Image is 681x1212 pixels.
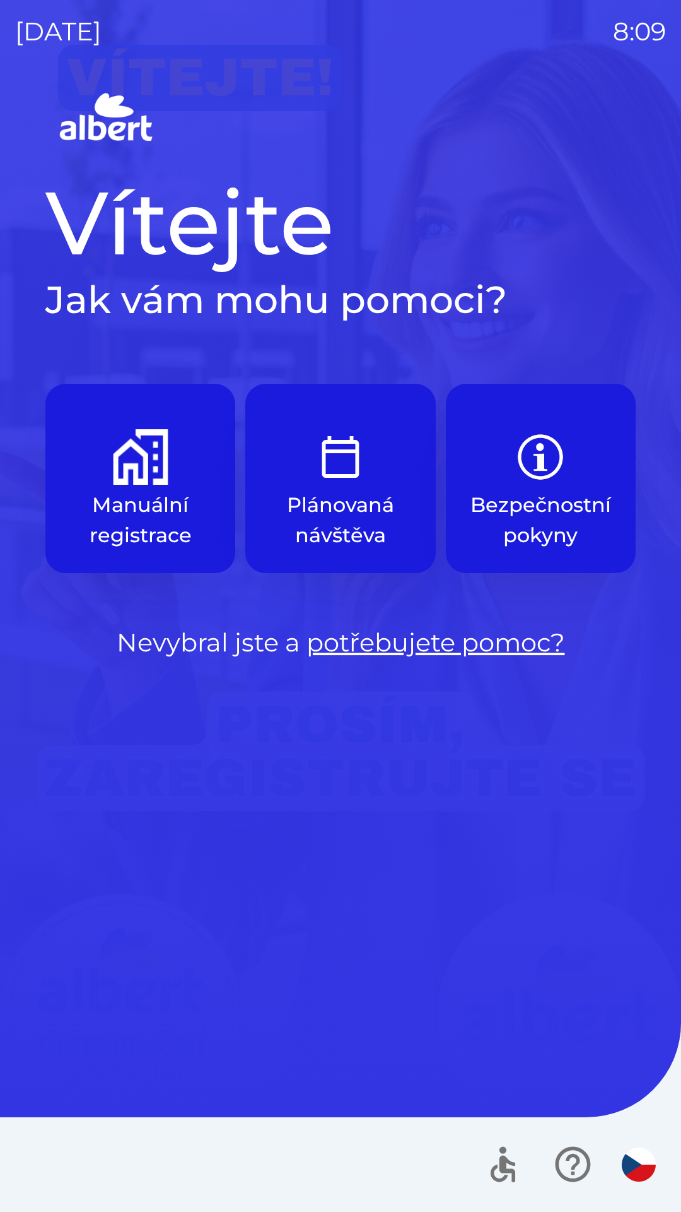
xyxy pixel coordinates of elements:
[45,169,636,276] h1: Vítejte
[470,490,611,550] p: Bezpečnostní pokyny
[113,429,168,485] img: d73f94ca-8ab6-4a86-aa04-b3561b69ae4e.png
[276,490,405,550] p: Plánovaná návštěva
[76,490,205,550] p: Manuální registrace
[45,384,235,573] button: Manuální registrace
[15,13,102,50] p: [DATE]
[446,384,636,573] button: Bezpečnostní pokyny
[313,429,368,485] img: e9efe3d3-6003-445a-8475-3fd9a2e5368f.png
[245,384,435,573] button: Plánovaná návštěva
[622,1148,656,1182] img: cs flag
[45,88,636,149] img: Logo
[513,429,568,485] img: b85e123a-dd5f-4e82-bd26-90b222bbbbcf.png
[45,276,636,323] h2: Jak vám mohu pomoci?
[306,627,565,658] a: potřebujete pomoc?
[45,624,636,662] p: Nevybral jste a
[613,13,666,50] p: 8:09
